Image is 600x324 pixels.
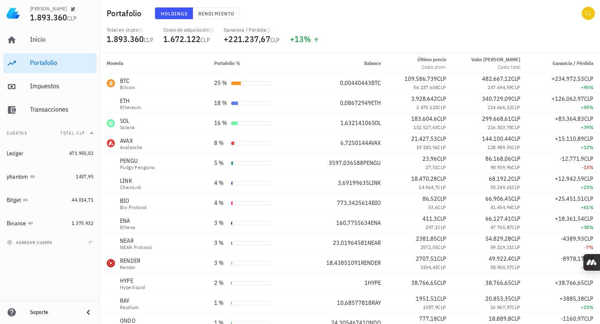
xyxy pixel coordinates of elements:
[107,27,153,33] div: Total en cripto
[423,304,437,310] span: 1587,9
[489,315,511,322] span: 18.889,8
[417,63,446,71] div: Costo prom.
[511,315,520,322] span: CLP
[422,155,437,162] span: 23,96
[534,183,593,192] div: +23
[584,235,593,242] span: CLP
[120,205,147,210] div: Bio Protocol
[437,144,446,150] span: CLP
[490,204,512,210] span: 41.454,94
[485,155,511,162] span: 86.168,06
[76,173,93,179] span: 1457,95
[411,135,437,142] span: 21.427,53
[333,239,367,247] span: 23,01964581
[214,299,227,307] div: 1 %
[437,244,446,250] span: CLP
[487,84,512,90] span: 247.694,59
[371,99,381,107] span: ETH
[425,164,437,170] span: 27,51
[338,179,369,187] span: 3,69199635
[511,195,520,202] span: CLP
[511,295,520,302] span: CLP
[214,179,227,187] div: 4 %
[437,95,446,102] span: CLP
[555,175,584,182] span: +12.942,59
[552,75,584,82] span: +234.972,53
[120,145,142,150] div: Avalanche
[361,259,381,267] span: RENDER
[107,99,115,107] div: ETH-icon
[485,195,511,202] span: 66.906,45
[437,164,446,170] span: CLP
[120,77,135,85] div: BTC
[340,119,372,127] span: 1,63214106
[411,175,437,182] span: 18.470,28
[437,115,446,122] span: CLP
[428,204,438,210] span: 53,6
[214,259,227,267] div: 3 %
[584,135,593,142] span: CLP
[120,117,135,125] div: SOL
[490,184,512,190] span: 55.249,61
[100,53,207,73] th: Moneda
[482,75,511,82] span: 482.667,12
[437,84,446,90] span: CLP
[511,215,520,222] span: CLP
[7,150,24,157] div: Ledger
[340,79,371,87] span: 0,00440443
[420,244,438,250] span: 2572,55
[425,224,437,230] span: 297,1
[561,315,584,322] span: -1160,97
[471,56,520,63] div: Valor [PERSON_NAME]
[369,179,381,187] span: LINK
[200,36,210,44] span: CLP
[437,315,446,322] span: CLP
[422,215,437,222] span: 411,3
[224,33,270,45] span: +221.237,67
[120,217,135,225] div: ENA
[120,97,141,105] div: ETH
[107,219,115,227] div: ENA-icon
[365,279,368,287] span: 1
[214,159,227,167] div: 5 %
[9,240,52,245] span: agregar cuenta
[340,139,368,147] span: 6,7250144
[337,299,372,307] span: 10,68577818
[107,199,115,207] div: BIO-icon
[582,7,595,20] div: avatar
[120,125,135,130] div: Solana
[120,177,142,185] div: LINK
[589,144,593,150] span: %
[512,144,520,150] span: CLP
[420,264,438,270] span: 3194,43
[371,79,381,87] span: BTC
[417,56,446,63] div: Último precio
[512,184,520,190] span: CLP
[30,59,93,67] div: Portafolio
[163,33,200,45] span: 1.672.122
[224,27,280,33] div: Ganancia / Pérdida
[589,184,593,190] span: %
[487,144,512,150] span: 128.989,55
[7,197,21,204] div: Bitget
[437,104,446,110] span: CLP
[214,219,227,227] div: 3 %
[160,10,188,17] span: Holdings
[416,295,437,302] span: 1951,51
[416,104,438,110] span: 2.475.123
[584,75,593,82] span: CLP
[60,130,85,136] span: Total CLP
[419,315,437,322] span: 777,18
[107,239,115,247] div: NEAR-icon
[214,79,227,87] div: 25 %
[437,295,446,302] span: CLP
[107,299,115,307] div: RAY-icon
[552,60,593,66] span: Ganancia / Pérdida
[490,264,512,270] span: 58.900,57
[144,36,153,44] span: CLP
[512,204,520,210] span: CLP
[120,257,141,265] div: RENDER
[512,84,520,90] span: CLP
[3,143,97,163] a: Ledger 471.955,02
[329,159,363,167] span: 3597,036588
